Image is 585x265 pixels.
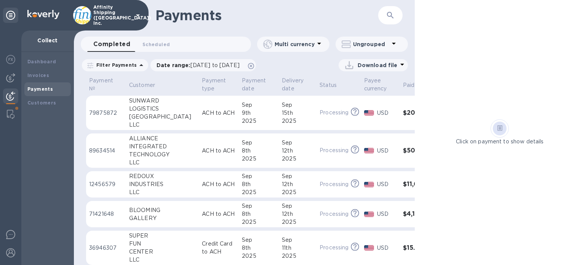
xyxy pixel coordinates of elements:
[282,172,313,180] div: Sep
[6,55,15,64] img: Foreign exchange
[320,81,337,89] p: Status
[242,202,276,210] div: Sep
[129,188,196,196] div: LLC
[142,40,170,48] span: Scheduled
[403,81,425,89] span: Paid
[3,8,18,23] div: Unpin categories
[155,7,378,23] h1: Payments
[282,252,313,260] div: 2025
[242,252,276,260] div: 2025
[242,236,276,244] div: Sep
[358,61,398,69] p: Download file
[275,40,315,48] p: Multi currency
[242,77,276,93] span: Payment date
[364,110,374,116] img: USD
[129,97,196,105] div: SUNWARD
[282,202,313,210] div: Sep
[27,72,49,78] b: Invoices
[377,210,396,218] p: USD
[202,210,236,218] p: ACH to ACH
[364,77,387,93] p: Payee currency
[129,105,196,113] div: LOGISTICS
[242,77,266,93] p: Payment date
[202,240,236,256] p: Credit Card to ACH
[129,206,196,214] div: BLOOMING
[282,139,313,147] div: Sep
[242,218,276,226] div: 2025
[129,214,196,222] div: GALLERY
[353,40,389,48] p: Ungrouped
[202,147,236,155] p: ACH to ACH
[377,109,396,117] p: USD
[282,109,313,117] div: 15th
[377,147,396,155] p: USD
[202,77,226,93] p: Payment type
[242,180,276,188] div: 8th
[364,148,374,153] img: USD
[190,62,240,68] span: [DATE] to [DATE]
[27,86,53,92] b: Payments
[403,210,438,218] h3: $4,120.78
[242,244,276,252] div: 8th
[282,236,313,244] div: Sep
[282,180,313,188] div: 12th
[282,77,304,93] p: Delivery date
[93,39,130,50] span: Completed
[242,109,276,117] div: 9th
[320,244,348,252] p: Processing
[27,37,68,44] p: Collect
[27,100,56,106] b: Customers
[320,109,348,117] p: Processing
[320,210,348,218] p: Processing
[282,210,313,218] div: 12th
[282,218,313,226] div: 2025
[202,109,236,117] p: ACH to ACH
[129,151,196,159] div: TECHNOLOGY
[89,210,123,218] p: 71421648
[129,113,196,121] div: [GEOGRAPHIC_DATA]
[89,109,123,117] p: 79875872
[403,147,438,154] h3: $500.00
[282,101,313,109] div: Sep
[129,135,196,143] div: ALLIANCE
[364,182,374,187] img: USD
[129,248,196,256] div: CENTER
[282,188,313,196] div: 2025
[377,244,396,252] p: USD
[242,147,276,155] div: 8th
[242,210,276,218] div: 8th
[129,121,196,129] div: LLC
[320,180,348,188] p: Processing
[242,117,276,125] div: 2025
[27,10,59,19] img: Logo
[150,59,256,71] div: Date range:[DATE] to [DATE]
[129,81,155,89] p: Customer
[403,244,438,252] h3: $15.00
[456,138,543,146] p: Click on payment to show details
[27,59,56,64] b: Dashboard
[93,62,137,68] p: Filter Payments
[242,172,276,180] div: Sep
[242,101,276,109] div: Sep
[93,5,131,26] p: Affinity Shipping ([GEOGRAPHIC_DATA]) Inc.
[89,77,123,93] span: Payment №
[403,81,415,89] p: Paid
[242,139,276,147] div: Sep
[282,117,313,125] div: 2025
[129,240,196,248] div: FUN
[282,77,313,93] span: Delivery date
[129,81,165,89] span: Customer
[202,77,236,93] span: Payment type
[282,155,313,163] div: 2025
[320,81,347,89] span: Status
[89,244,123,252] p: 36946307
[364,245,374,251] img: USD
[157,61,243,69] p: Date range :
[89,77,113,93] p: Payment №
[282,244,313,252] div: 11th
[242,188,276,196] div: 2025
[89,147,123,155] p: 89634514
[89,180,123,188] p: 12456579
[129,159,196,167] div: LLC
[129,172,196,180] div: REDOUX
